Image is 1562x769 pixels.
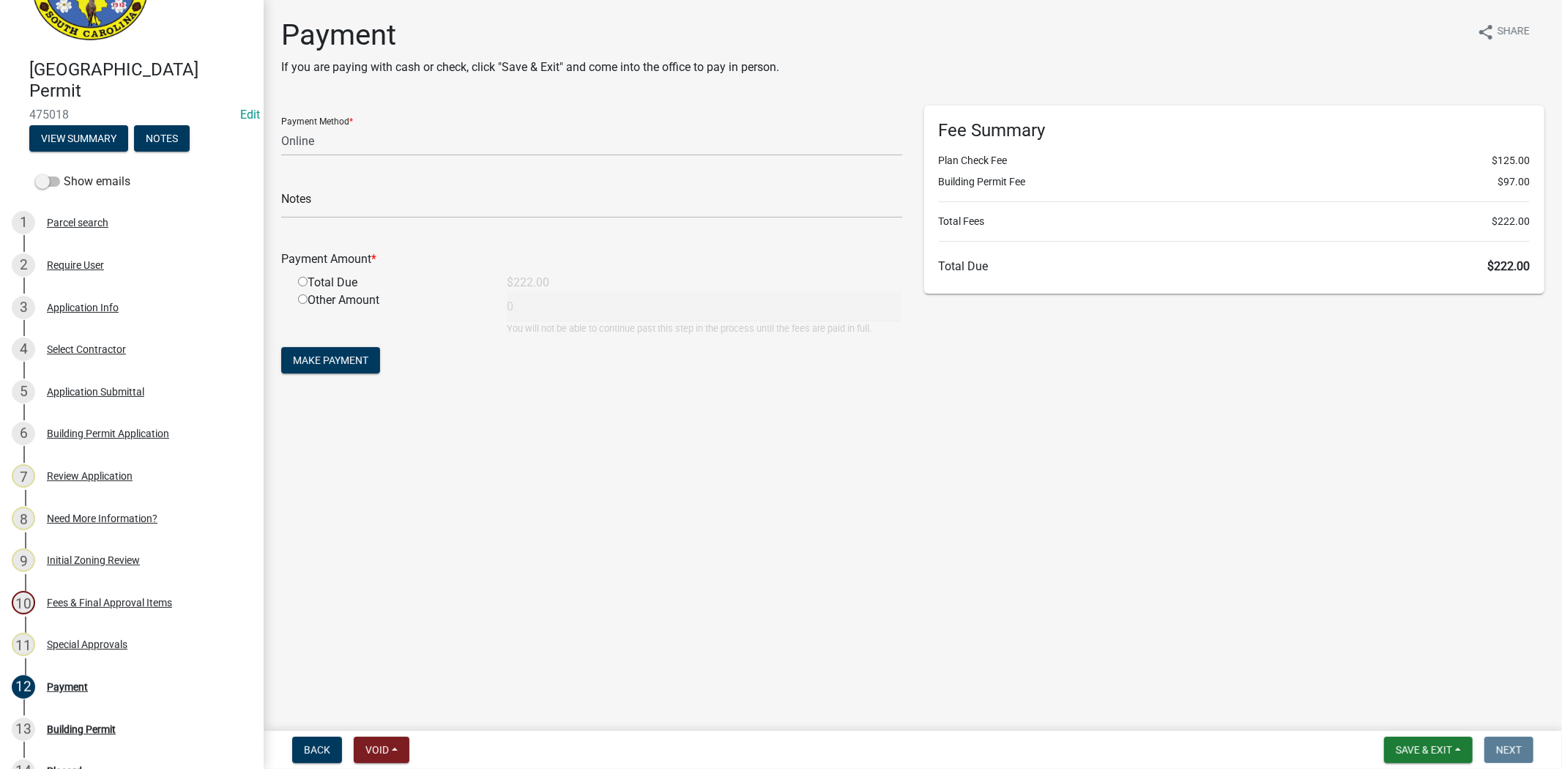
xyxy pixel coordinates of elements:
[29,59,252,102] h4: [GEOGRAPHIC_DATA] Permit
[1477,23,1495,41] i: share
[287,291,496,335] div: Other Amount
[47,260,104,270] div: Require User
[12,718,35,741] div: 13
[292,737,342,763] button: Back
[47,513,157,524] div: Need More Information?
[12,633,35,656] div: 11
[365,744,389,756] span: Void
[134,125,190,152] button: Notes
[1492,153,1530,168] span: $125.00
[47,724,116,735] div: Building Permit
[281,18,779,53] h1: Payment
[29,133,128,145] wm-modal-confirm: Summary
[12,675,35,699] div: 12
[12,464,35,488] div: 7
[1487,259,1530,273] span: $222.00
[47,387,144,397] div: Application Submittal
[12,253,35,277] div: 2
[1492,214,1530,229] span: $222.00
[47,555,140,565] div: Initial Zoning Review
[240,108,260,122] a: Edit
[47,218,108,228] div: Parcel search
[29,108,234,122] span: 475018
[35,173,130,190] label: Show emails
[1465,18,1541,46] button: shareShare
[304,744,330,756] span: Back
[47,598,172,608] div: Fees & Final Approval Items
[293,354,368,366] span: Make Payment
[29,125,128,152] button: View Summary
[47,344,126,354] div: Select Contractor
[1498,23,1530,41] span: Share
[354,737,409,763] button: Void
[47,471,133,481] div: Review Application
[1496,744,1522,756] span: Next
[270,250,913,268] div: Payment Amount
[12,211,35,234] div: 1
[47,302,119,313] div: Application Info
[12,422,35,445] div: 6
[1498,174,1530,190] span: $97.00
[12,549,35,572] div: 9
[47,639,127,650] div: Special Approvals
[281,347,380,374] button: Make Payment
[240,108,260,122] wm-modal-confirm: Edit Application Number
[12,296,35,319] div: 3
[47,682,88,692] div: Payment
[12,380,35,404] div: 5
[134,133,190,145] wm-modal-confirm: Notes
[939,174,1531,190] li: Building Permit Fee
[1396,744,1452,756] span: Save & Exit
[287,274,496,291] div: Total Due
[1484,737,1533,763] button: Next
[1384,737,1473,763] button: Save & Exit
[281,59,779,76] p: If you are paying with cash or check, click "Save & Exit" and come into the office to pay in person.
[939,214,1531,229] li: Total Fees
[939,153,1531,168] li: Plan Check Fee
[12,338,35,361] div: 4
[12,591,35,614] div: 10
[939,259,1531,273] h6: Total Due
[47,428,169,439] div: Building Permit Application
[939,120,1531,141] h6: Fee Summary
[12,507,35,530] div: 8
